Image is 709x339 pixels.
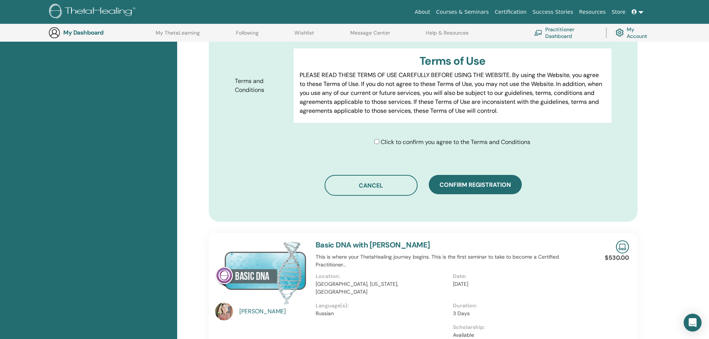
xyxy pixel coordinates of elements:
p: Date: [453,272,586,280]
a: Resources [576,5,609,19]
p: [GEOGRAPHIC_DATA], [US_STATE], [GEOGRAPHIC_DATA] [316,280,448,296]
p: Location: [316,272,448,280]
p: [DATE] [453,280,586,288]
p: Scholarship: [453,323,586,331]
a: My ThetaLearning [156,30,200,42]
p: Language(s): [316,302,448,310]
span: Confirm registration [440,181,511,189]
img: Live Online Seminar [616,240,629,253]
a: [PERSON_NAME] [239,307,308,316]
span: Click to confirm you agree to the Terms and Conditions [381,138,530,146]
a: Message Center [350,30,390,42]
h3: My Dashboard [63,29,138,36]
img: cog.svg [616,27,624,38]
p: This is where your ThetaHealing journey begins. This is the first seminar to take to become a Cer... [316,253,590,269]
label: Terms and Conditions [229,74,294,97]
p: 3 Days [453,310,586,317]
a: Courses & Seminars [433,5,492,19]
span: Cancel [359,182,383,189]
a: Following [236,30,259,42]
p: Russian [316,310,448,317]
p: Duration: [453,302,586,310]
img: chalkboard-teacher.svg [534,30,542,36]
a: Success Stories [530,5,576,19]
a: Help & Resources [426,30,469,42]
a: Certification [492,5,529,19]
img: default.jpg [215,303,233,320]
a: Practitioner Dashboard [534,25,597,41]
p: Lor IpsumDolorsi.ame Cons adipisci elits do eiusm tem incid, utl etdol, magnaali eni adminimve qu... [300,121,605,228]
button: Cancel [325,175,418,196]
img: Basic DNA [215,240,307,305]
p: Available [453,331,586,339]
img: generic-user-icon.jpg [48,27,60,39]
p: PLEASE READ THESE TERMS OF USE CAREFULLY BEFORE USING THE WEBSITE. By using the Website, you agre... [300,71,605,115]
button: Confirm registration [429,175,522,194]
img: logo.png [49,4,138,20]
p: $530.00 [605,253,629,262]
h3: Terms of Use [300,54,605,68]
a: Wishlist [294,30,314,42]
a: Basic DNA with [PERSON_NAME] [316,240,430,250]
a: My Account [616,25,653,41]
a: Store [609,5,629,19]
div: Open Intercom Messenger [684,314,702,332]
a: About [412,5,433,19]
